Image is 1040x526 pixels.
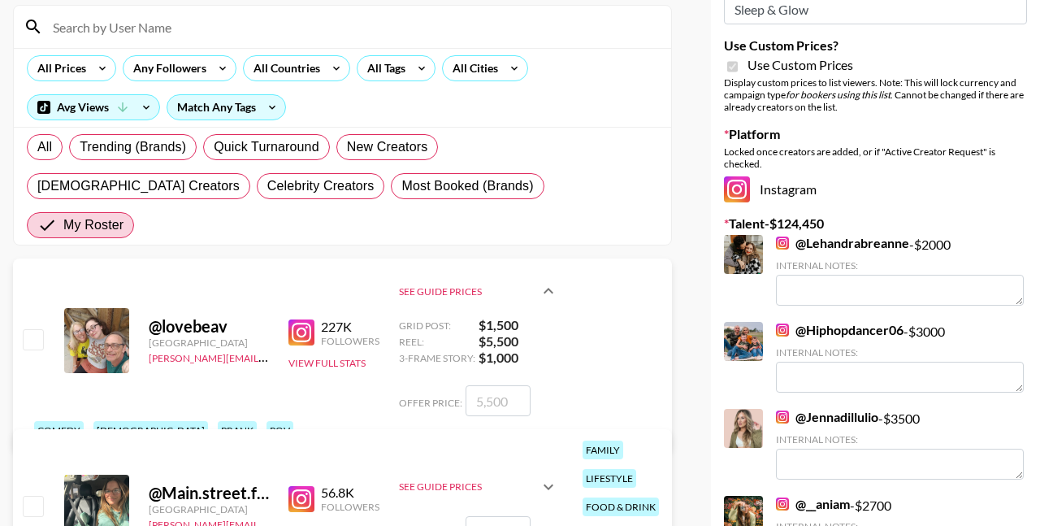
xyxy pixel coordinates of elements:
div: See Guide Prices [399,480,539,493]
div: prank [218,421,257,440]
a: @__aniam [776,496,850,512]
img: Instagram [776,498,789,511]
div: food & drink [583,498,659,516]
div: Internal Notes: [776,433,1024,446]
img: Instagram [724,176,750,202]
div: [GEOGRAPHIC_DATA] [149,337,269,349]
div: 227K [321,319,379,335]
div: @ lovebeav [149,316,269,337]
a: @Lehandrabreanne [776,235,909,251]
div: See Guide Prices [399,317,558,366]
div: All Countries [244,56,323,80]
div: See Guide Prices [399,285,539,298]
div: @ Main.street.fam [149,483,269,503]
span: 3-Frame Story: [399,352,475,364]
span: Most Booked (Brands) [401,176,533,196]
div: Avg Views [28,95,159,120]
div: Followers [321,501,379,513]
div: Internal Notes: [776,259,1024,272]
div: All Cities [443,56,501,80]
span: Grid Post: [399,320,475,332]
img: Instagram [288,486,314,512]
span: My Roster [63,215,123,235]
a: [PERSON_NAME][EMAIL_ADDRESS][DOMAIN_NAME] [149,349,389,364]
strong: $ 1,500 [479,317,558,333]
a: @Hiphopdancer06 [776,322,903,338]
div: Locked once creators are added, or if "Active Creator Request" is checked. [724,146,1027,170]
span: Offer Price: [399,397,462,409]
span: [DEMOGRAPHIC_DATA] Creators [37,176,240,196]
input: Search by User Name [43,14,661,40]
div: pov [266,421,293,440]
div: lifestyle [583,469,636,488]
div: [DEMOGRAPHIC_DATA] [93,421,208,440]
img: Instagram [776,237,789,250]
div: - $ 2000 [776,235,1024,306]
img: Instagram [776,411,789,424]
div: See Guide Prices [399,467,558,506]
div: Instagram [724,176,1027,202]
div: comedy [34,421,84,440]
div: Any Followers [123,56,210,80]
div: Followers [321,335,379,347]
div: 56.8K [321,485,379,501]
div: All Prices [28,56,89,80]
a: @Jennadillulio [776,409,878,425]
div: - $ 3500 [776,409,1024,480]
span: Celebrity Creators [267,176,375,196]
div: Match Any Tags [167,95,285,120]
img: Instagram [288,320,314,346]
span: Reel: [399,336,475,348]
span: New Creators [347,137,428,157]
div: Internal Notes: [776,346,1024,359]
label: Platform [724,126,1027,142]
span: Use Custom Prices [747,57,853,73]
div: Display custom prices to list viewers. Note: This will lock currency and campaign type . Cannot b... [724,76,1027,113]
strong: $ 1,000 [479,350,558,366]
div: [GEOGRAPHIC_DATA] [149,503,269,515]
strong: $ 5,500 [479,333,558,350]
label: Talent - $ 124,450 [724,215,1027,232]
span: Quick Turnaround [214,137,319,157]
div: All Tags [357,56,409,80]
em: for bookers using this list [786,89,890,101]
input: 5,500 [466,385,531,416]
span: All [37,137,52,157]
div: See Guide Prices [399,265,558,317]
div: family [583,441,623,459]
label: Use Custom Prices? [724,37,1027,54]
img: Instagram [776,324,789,337]
button: View Full Stats [288,357,366,369]
span: Trending (Brands) [80,137,186,157]
div: - $ 3000 [776,322,1024,393]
